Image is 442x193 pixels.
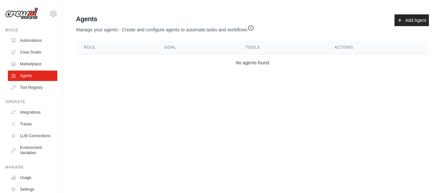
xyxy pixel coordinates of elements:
a: Environment Variables [8,142,57,158]
div: Manage [5,165,57,170]
a: Crew Studio [8,47,57,57]
a: Add Agent [395,14,429,26]
a: Usage [8,172,57,183]
th: Role [76,41,157,54]
a: Tool Registry [8,82,57,93]
div: Build [5,27,57,33]
img: Logo [5,8,38,20]
th: Tools [238,41,326,54]
td: No agents found [76,54,429,72]
th: Goal [157,41,238,54]
a: Automations [8,35,57,46]
a: Agents [8,71,57,81]
a: Marketplace [8,59,57,69]
th: Actions [326,41,429,54]
div: Operate [5,99,57,105]
p: Manage your agents - Create and configure agents to automate tasks and workflows [76,24,254,33]
h2: Agents [76,14,254,24]
a: Integrations [8,107,57,118]
a: LLM Connections [8,131,57,141]
a: Traces [8,119,57,129]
